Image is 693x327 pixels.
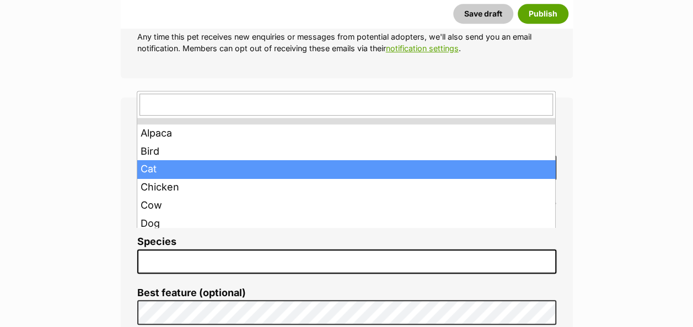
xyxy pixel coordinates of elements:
li: Bird [137,143,555,161]
label: Species [137,236,556,248]
label: Best feature (optional) [137,287,556,299]
li: Cat [137,160,555,178]
li: Alpaca [137,124,555,143]
li: Chicken [137,178,555,197]
li: Dog [137,215,555,233]
p: Any time this pet receives new enquiries or messages from potential adopters, we'll also send you... [137,31,556,54]
li: Cow [137,197,555,215]
button: Save draft [453,4,513,24]
a: notification settings [386,43,459,53]
button: Publish [518,4,568,24]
